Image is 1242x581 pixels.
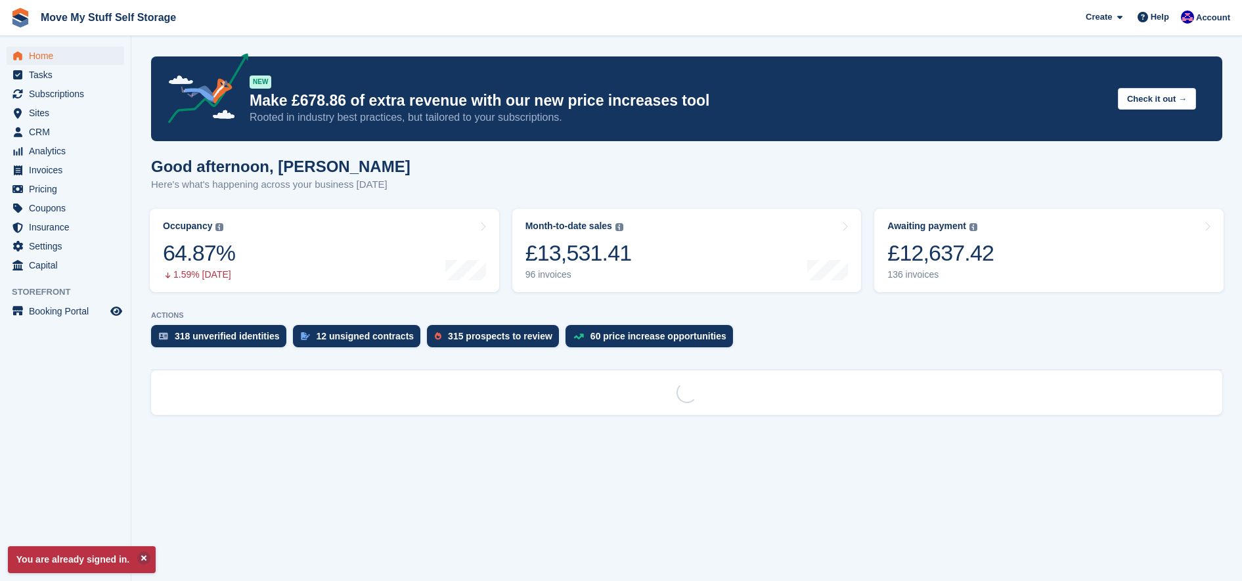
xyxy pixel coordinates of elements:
[7,66,124,84] a: menu
[163,240,235,267] div: 64.87%
[427,325,566,354] a: 315 prospects to review
[151,177,410,192] p: Here's what's happening across your business [DATE]
[29,161,108,179] span: Invoices
[969,223,977,231] img: icon-info-grey-7440780725fd019a000dd9b08b2336e03edf1995a4989e88bcd33f0948082b44.svg
[215,223,223,231] img: icon-info-grey-7440780725fd019a000dd9b08b2336e03edf1995a4989e88bcd33f0948082b44.svg
[157,53,249,128] img: price-adjustments-announcement-icon-8257ccfd72463d97f412b2fc003d46551f7dbcb40ab6d574587a9cd5c0d94...
[29,218,108,236] span: Insurance
[250,110,1107,125] p: Rooted in industry best practices, but tailored to your subscriptions.
[29,85,108,103] span: Subscriptions
[317,331,414,341] div: 12 unsigned contracts
[7,256,124,274] a: menu
[29,237,108,255] span: Settings
[7,85,124,103] a: menu
[29,47,108,65] span: Home
[29,199,108,217] span: Coupons
[29,123,108,141] span: CRM
[29,142,108,160] span: Analytics
[448,331,552,341] div: 315 prospects to review
[163,221,212,232] div: Occupancy
[573,334,584,339] img: price_increase_opportunities-93ffe204e8149a01c8c9dc8f82e8f89637d9d84a8eef4429ea346261dce0b2c0.svg
[435,332,441,340] img: prospect-51fa495bee0391a8d652442698ab0144808aea92771e9ea1ae160a38d050c398.svg
[159,332,168,340] img: verify_identity-adf6edd0f0f0b5bbfe63781bf79b02c33cf7c696d77639b501bdc392416b5a36.svg
[525,269,632,280] div: 96 invoices
[175,331,280,341] div: 318 unverified identities
[7,142,124,160] a: menu
[1151,11,1169,24] span: Help
[887,221,966,232] div: Awaiting payment
[29,180,108,198] span: Pricing
[887,269,994,280] div: 136 invoices
[8,546,156,573] p: You are already signed in.
[29,302,108,320] span: Booking Portal
[29,256,108,274] span: Capital
[29,104,108,122] span: Sites
[293,325,428,354] a: 12 unsigned contracts
[7,237,124,255] a: menu
[512,209,862,292] a: Month-to-date sales £13,531.41 96 invoices
[12,286,131,299] span: Storefront
[7,180,124,198] a: menu
[525,221,612,232] div: Month-to-date sales
[7,104,124,122] a: menu
[874,209,1224,292] a: Awaiting payment £12,637.42 136 invoices
[590,331,726,341] div: 60 price increase opportunities
[7,302,124,320] a: menu
[35,7,181,28] a: Move My Stuff Self Storage
[566,325,740,354] a: 60 price increase opportunities
[7,218,124,236] a: menu
[301,332,310,340] img: contract_signature_icon-13c848040528278c33f63329250d36e43548de30e8caae1d1a13099fd9432cc5.svg
[615,223,623,231] img: icon-info-grey-7440780725fd019a000dd9b08b2336e03edf1995a4989e88bcd33f0948082b44.svg
[1196,11,1230,24] span: Account
[250,91,1107,110] p: Make £678.86 of extra revenue with our new price increases tool
[7,123,124,141] a: menu
[887,240,994,267] div: £12,637.42
[1181,11,1194,24] img: Jade Whetnall
[151,311,1222,320] p: ACTIONS
[7,161,124,179] a: menu
[250,75,271,89] div: NEW
[29,66,108,84] span: Tasks
[7,199,124,217] a: menu
[1086,11,1112,24] span: Create
[150,209,499,292] a: Occupancy 64.87% 1.59% [DATE]
[151,325,293,354] a: 318 unverified identities
[163,269,235,280] div: 1.59% [DATE]
[11,8,30,28] img: stora-icon-8386f47178a22dfd0bd8f6a31ec36ba5ce8667c1dd55bd0f319d3a0aa187defe.svg
[108,303,124,319] a: Preview store
[7,47,124,65] a: menu
[151,158,410,175] h1: Good afternoon, [PERSON_NAME]
[1118,88,1196,110] button: Check it out →
[525,240,632,267] div: £13,531.41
